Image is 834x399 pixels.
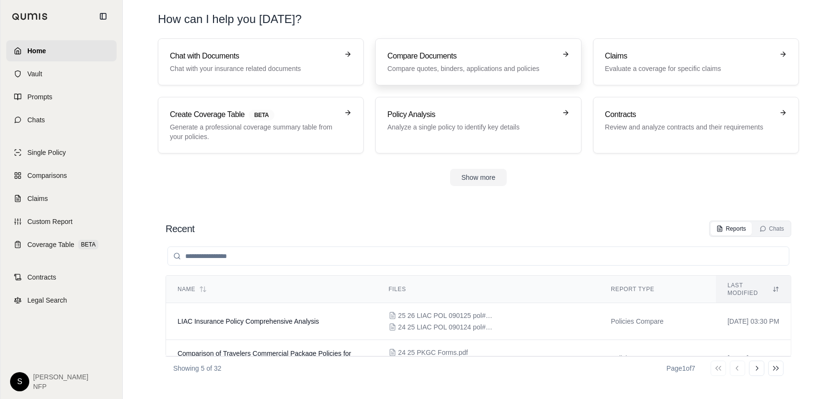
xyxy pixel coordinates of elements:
a: Claims [6,188,117,209]
div: Page 1 of 7 [667,364,695,373]
p: Showing 5 of 32 [173,364,221,373]
div: Last modified [727,282,779,297]
h1: How can I help you [DATE]? [158,12,302,27]
td: Policies Compare [599,340,716,377]
span: Comparisons [27,171,67,180]
h3: Contracts [605,109,774,120]
span: LIAC Insurance Policy Comprehensive Analysis [178,317,319,325]
span: Home [27,46,46,56]
span: 25 26 LIAC POL 090125 pol#329-21-48.pdf [398,311,494,320]
span: Contracts [27,272,56,282]
img: Qumis Logo [12,13,48,20]
p: Chat with your insurance related documents [170,64,338,73]
a: Coverage TableBETA [6,234,117,255]
a: Compare DocumentsCompare quotes, binders, applications and policies [375,38,581,85]
a: Custom Report [6,211,117,232]
span: BETA [249,110,274,120]
span: NFP [33,382,88,391]
a: Comparisons [6,165,117,186]
h3: Claims [605,50,774,62]
td: Policies Compare [599,303,716,340]
span: Claims [27,194,48,203]
span: Chats [27,115,45,125]
a: Home [6,40,117,61]
span: Prompts [27,92,52,102]
a: ContractsReview and analyze contracts and their requirements [593,97,799,153]
a: Create Coverage TableBETAGenerate a professional coverage summary table from your policies. [158,97,364,153]
th: Report Type [599,276,716,303]
div: Chats [760,225,784,233]
span: [PERSON_NAME] [33,372,88,382]
span: 24 25 LIAC POL 090124 pol#3292148.pdf [398,322,494,332]
h3: Create Coverage Table [170,109,338,120]
th: Files [377,276,599,303]
span: 24 25 PKGC Forms.pdf [398,348,468,357]
p: Compare quotes, binders, applications and policies [387,64,556,73]
h3: Policy Analysis [387,109,556,120]
a: Contracts [6,267,117,288]
a: ClaimsEvaluate a coverage for specific claims [593,38,799,85]
h2: Recent [166,222,194,235]
p: Evaluate a coverage for specific claims [605,64,774,73]
p: Generate a professional coverage summary table from your policies. [170,122,338,141]
button: Collapse sidebar [95,9,111,24]
div: Reports [716,225,746,233]
div: Name [178,285,366,293]
button: Show more [450,169,507,186]
span: BETA [78,240,98,249]
button: Reports [711,222,752,235]
button: Chats [754,222,790,235]
span: Vault [27,69,42,79]
td: [DATE] 11:11 AM [716,340,791,377]
a: Single Policy [6,142,117,163]
td: [DATE] 03:30 PM [716,303,791,340]
span: Legal Search [27,295,67,305]
a: Legal Search [6,290,117,311]
p: Analyze a single policy to identify key details [387,122,556,132]
h3: Chat with Documents [170,50,338,62]
span: Custom Report [27,217,72,226]
a: Policy AnalysisAnalyze a single policy to identify key details [375,97,581,153]
a: Prompts [6,86,117,107]
div: S [10,372,29,391]
a: Chat with DocumentsChat with your insurance related documents [158,38,364,85]
span: Single Policy [27,148,66,157]
a: Vault [6,63,117,84]
span: Comparison of Travelers Commercial Package Policies for 2024-2025 and 2025-2026 [178,350,351,367]
span: Coverage Table [27,240,74,249]
h3: Compare Documents [387,50,556,62]
p: Review and analyze contracts and their requirements [605,122,774,132]
a: Chats [6,109,117,130]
